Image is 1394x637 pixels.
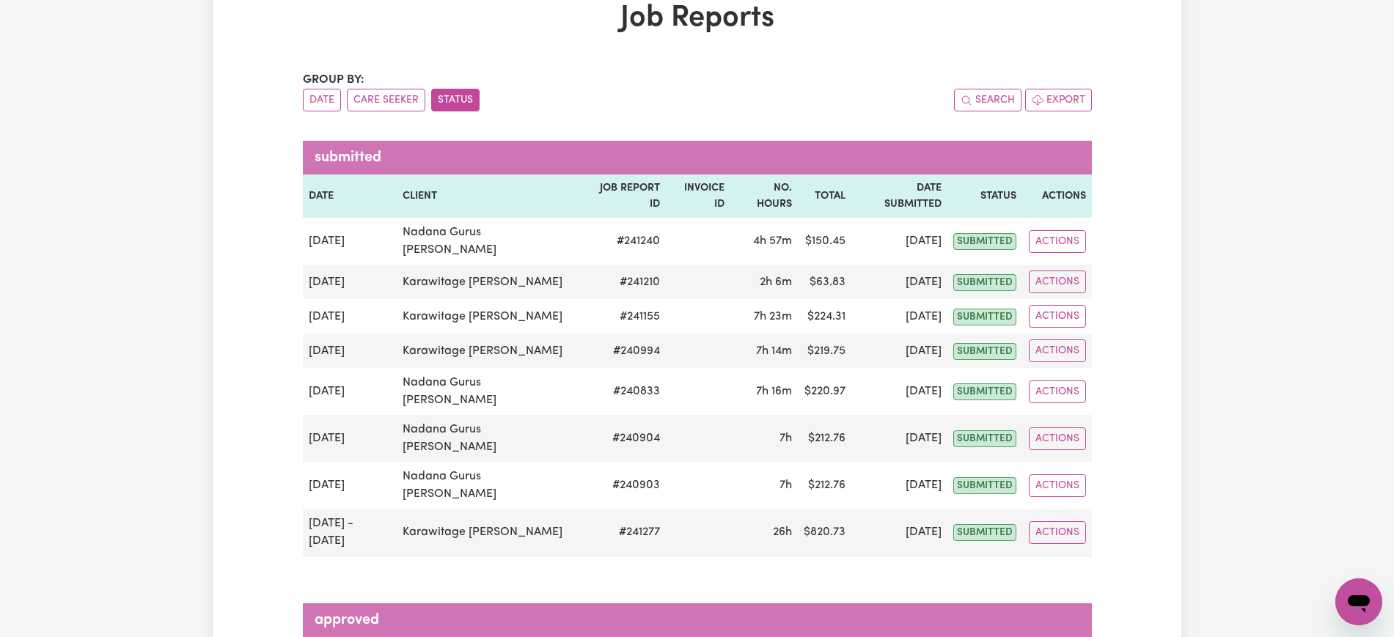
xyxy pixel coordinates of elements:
td: $ 212.76 [798,462,851,509]
td: $ 219.75 [798,334,851,368]
button: Actions [1029,380,1086,403]
span: 7 hours [779,432,792,444]
span: submitted [953,343,1016,360]
button: sort invoices by care seeker [347,89,425,111]
th: Date Submitted [851,174,947,218]
td: [DATE] [303,462,397,509]
th: Status [947,174,1022,218]
button: sort invoices by date [303,89,341,111]
span: 26 hours [773,526,792,538]
td: # 241210 [582,265,666,299]
button: Actions [1029,305,1086,328]
button: Export [1025,89,1092,111]
h1: Job Reports [303,1,1092,36]
td: [DATE] [851,462,947,509]
td: $ 224.31 [798,299,851,334]
button: Search [954,89,1021,111]
button: Actions [1029,339,1086,362]
span: 2 hours 6 minutes [760,276,792,288]
td: Nadana Gurus [PERSON_NAME] [397,462,582,509]
span: submitted [953,430,1016,447]
td: # 241277 [582,509,666,556]
span: submitted [953,274,1016,291]
td: [DATE] [851,415,947,462]
td: [DATE] [303,265,397,299]
td: Karawitage [PERSON_NAME] [397,509,582,556]
td: # 241155 [582,299,666,334]
td: [DATE] [303,368,397,415]
td: # 240994 [582,334,666,368]
td: $ 220.97 [798,368,851,415]
td: Karawitage [PERSON_NAME] [397,265,582,299]
th: No. Hours [730,174,798,218]
td: # 241240 [582,218,666,265]
caption: submitted [303,141,1092,174]
button: Actions [1029,427,1086,450]
span: submitted [953,477,1016,494]
span: Group by: [303,74,364,86]
td: [DATE] [851,218,947,265]
iframe: Button to launch messaging window [1335,578,1382,625]
td: [DATE] [303,415,397,462]
button: Actions [1029,474,1086,497]
td: [DATE] [303,299,397,334]
td: [DATE] [851,509,947,556]
span: 4 hours 57 minutes [753,235,792,247]
td: $ 820.73 [798,509,851,556]
td: Nadana Gurus [PERSON_NAME] [397,218,582,265]
th: Total [798,174,851,218]
td: [DATE] [851,334,947,368]
span: submitted [953,309,1016,325]
span: submitted [953,383,1016,400]
button: Actions [1029,270,1086,293]
span: submitted [953,233,1016,250]
button: sort invoices by paid status [431,89,480,111]
td: # 240904 [582,415,666,462]
td: [DATE] [303,334,397,368]
td: $ 150.45 [798,218,851,265]
th: Job Report ID [582,174,666,218]
caption: approved [303,603,1092,637]
th: Invoice ID [666,174,731,218]
span: 7 hours [779,479,792,491]
td: Karawitage [PERSON_NAME] [397,334,582,368]
button: Actions [1029,521,1086,544]
th: Client [397,174,582,218]
span: submitted [953,524,1016,541]
td: $ 63.83 [798,265,851,299]
th: Date [303,174,397,218]
td: Karawitage [PERSON_NAME] [397,299,582,334]
td: Nadana Gurus [PERSON_NAME] [397,415,582,462]
span: 7 hours 23 minutes [754,311,792,323]
button: Actions [1029,230,1086,253]
td: [DATE] [851,368,947,415]
td: [DATE] [303,218,397,265]
td: $ 212.76 [798,415,851,462]
span: 7 hours 16 minutes [756,386,792,397]
th: Actions [1022,174,1091,218]
td: [DATE] - [DATE] [303,509,397,556]
td: [DATE] [851,265,947,299]
td: # 240833 [582,368,666,415]
td: Nadana Gurus [PERSON_NAME] [397,368,582,415]
td: # 240903 [582,462,666,509]
td: [DATE] [851,299,947,334]
span: 7 hours 14 minutes [756,345,792,357]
